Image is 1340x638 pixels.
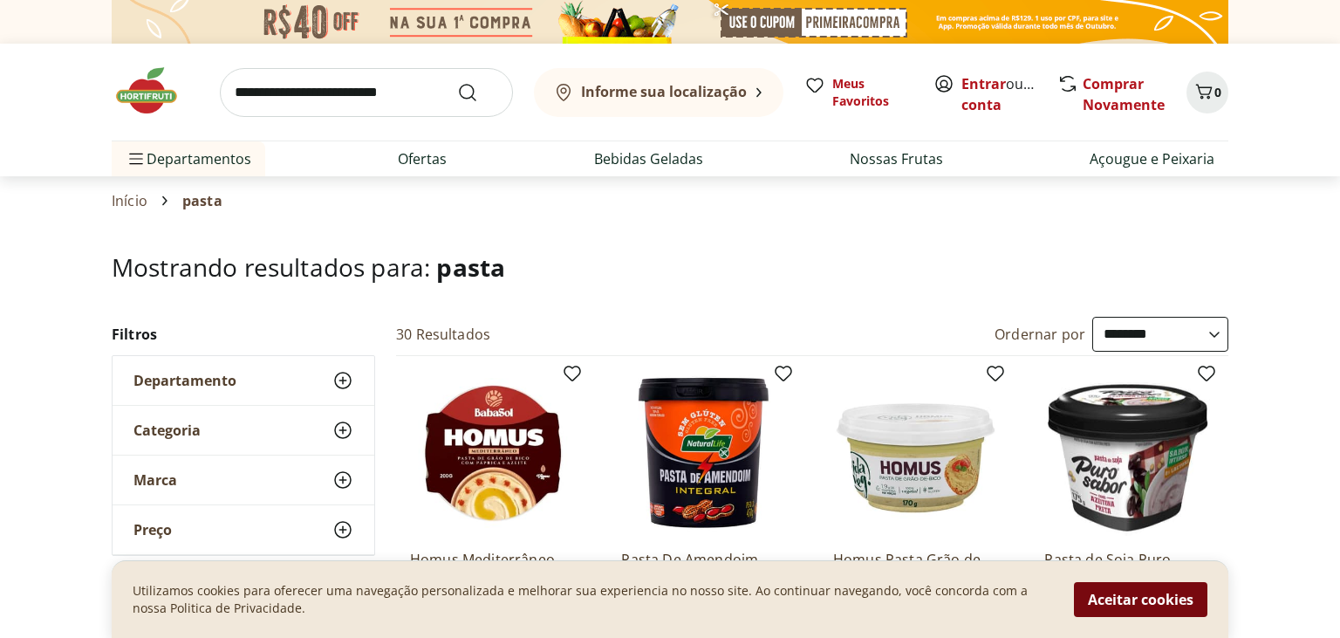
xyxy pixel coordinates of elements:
span: Marca [133,471,177,489]
button: Submit Search [457,82,499,103]
a: Bebidas Geladas [594,148,703,169]
span: Meus Favoritos [832,75,913,110]
span: Departamento [133,372,236,389]
a: Homus Pasta Grão de Bico Vida Veg 170g [833,550,999,588]
button: Aceitar cookies [1074,582,1207,617]
span: ou [961,73,1039,115]
a: Pasta De Amendoim Integral Natural Life Pote 450G [621,550,787,588]
span: pasta [182,193,222,209]
a: Homus Mediterrâneo Pasta de Grão de Bico Baba Sol 200g [410,550,576,588]
span: Categoria [133,422,201,439]
button: Menu [126,138,147,180]
img: Pasta de Soja Puro Sabor Azeitona Preta 175g [1044,370,1210,536]
h2: 30 Resultados [396,325,490,344]
h2: Filtros [112,317,375,352]
label: Ordernar por [995,325,1085,344]
span: Departamentos [126,138,251,180]
p: Utilizamos cookies para oferecer uma navegação personalizada e melhorar sua experiencia no nosso ... [133,582,1053,617]
a: Entrar [961,74,1006,93]
a: Início [112,193,147,209]
button: Informe sua localização [534,68,783,117]
img: Homus Mediterrâneo Pasta de Grão de Bico Baba Sol 200g [410,370,576,536]
button: Preço [113,505,374,554]
button: Departamento [113,356,374,405]
input: search [220,68,513,117]
span: Preço [133,521,172,539]
a: Meus Favoritos [804,75,913,110]
a: Criar conta [961,74,1057,114]
a: Açougue e Peixaria [1090,148,1214,169]
img: Hortifruti [112,65,199,117]
button: Categoria [113,406,374,455]
a: Comprar Novamente [1083,74,1165,114]
span: pasta [436,250,505,284]
img: Pasta De Amendoim Integral Natural Life Pote 450G [621,370,787,536]
button: Marca [113,456,374,504]
a: Ofertas [398,148,447,169]
a: Pasta de Soja Puro Sabor Azeitona Preta 175g [1044,550,1210,588]
h1: Mostrando resultados para: [112,253,1228,281]
button: Carrinho [1186,72,1228,113]
img: Homus Pasta Grão de Bico Vida Veg 170g [833,370,999,536]
span: 0 [1214,84,1221,100]
b: Informe sua localização [581,82,747,101]
a: Nossas Frutas [850,148,943,169]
